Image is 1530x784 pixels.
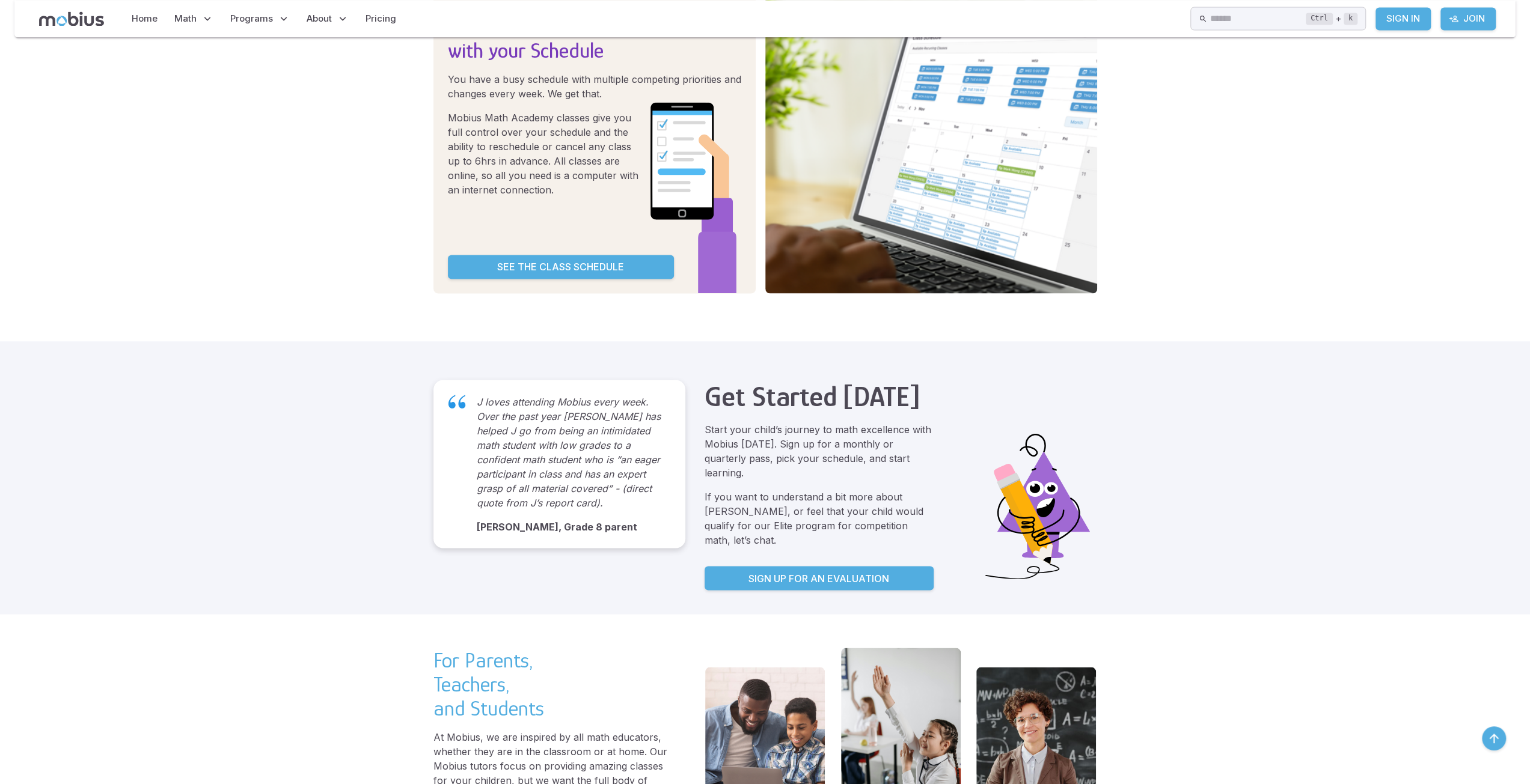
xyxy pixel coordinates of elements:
img: holding-cell-phone.svg [650,102,736,293]
span: Math [174,12,197,25]
p: Mobius Math Academy classes give you full control over your schedule and the ability to reschedul... [448,111,645,197]
a: See the Class Schedule [448,255,674,279]
h3: and Students [433,696,672,720]
kbd: k [1344,13,1357,25]
h3: For Parents, [433,648,672,672]
p: You have a busy schedule with multiple competing priorities and changes every week. We get that. [448,72,741,101]
h3: with your Schedule [448,38,741,62]
span: Programs [230,12,273,25]
p: J loves attending Mobius every week. Over the past year [PERSON_NAME] has helped J go from being ... [477,394,661,509]
p: Sign up for an Evaluation [748,571,889,585]
img: triangle-sign-with-pencil.svg [943,422,1097,590]
kbd: Ctrl [1306,13,1333,25]
h3: Teachers, [433,672,672,696]
span: About [307,12,332,25]
p: If you want to understand a bit more about [PERSON_NAME], or feel that your child would qualify f... [705,489,934,547]
div: + [1306,11,1357,26]
p: See the Class Schedule [497,260,624,274]
a: Join [1440,7,1496,30]
h2: Get Started [DATE] [705,380,919,412]
a: Sign In [1375,7,1431,30]
a: Pricing [362,5,400,32]
p: [PERSON_NAME], Grade 8 parent [477,519,661,533]
p: Start your child’s journey to math excellence with Mobius [DATE]. Sign up for a monthly or quarte... [705,422,934,479]
a: Home [128,5,161,32]
a: Sign up for an Evaluation [705,566,934,590]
